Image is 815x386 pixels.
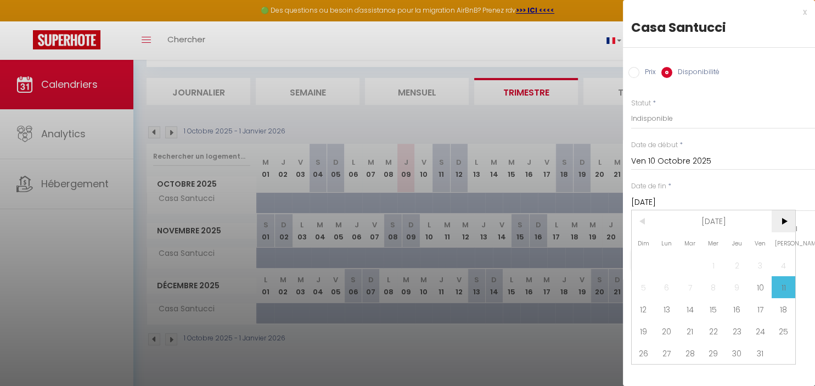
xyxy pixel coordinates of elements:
[749,276,772,298] span: 10
[632,276,655,298] span: 5
[772,298,795,320] span: 18
[631,181,666,192] label: Date de fin
[702,254,726,276] span: 1
[632,232,655,254] span: Dim
[655,210,772,232] span: [DATE]
[678,342,702,364] span: 28
[655,232,679,254] span: Lun
[749,298,772,320] span: 17
[678,276,702,298] span: 7
[702,232,726,254] span: Mer
[725,320,749,342] span: 23
[749,254,772,276] span: 3
[702,298,726,320] span: 15
[631,98,651,109] label: Statut
[749,320,772,342] span: 24
[702,276,726,298] span: 8
[772,320,795,342] span: 25
[632,210,655,232] span: <
[655,320,679,342] span: 20
[725,342,749,364] span: 30
[678,320,702,342] span: 21
[772,276,795,298] span: 11
[772,232,795,254] span: [PERSON_NAME]
[772,254,795,276] span: 4
[632,342,655,364] span: 26
[632,298,655,320] span: 12
[655,298,679,320] span: 13
[631,19,807,36] div: Casa Santucci
[678,232,702,254] span: Mar
[725,254,749,276] span: 2
[623,5,807,19] div: x
[772,210,795,232] span: >
[725,232,749,254] span: Jeu
[631,140,678,150] label: Date de début
[749,232,772,254] span: Ven
[632,320,655,342] span: 19
[655,276,679,298] span: 6
[725,298,749,320] span: 16
[725,276,749,298] span: 9
[678,298,702,320] span: 14
[702,320,726,342] span: 22
[672,67,720,79] label: Disponibilité
[639,67,656,79] label: Prix
[749,342,772,364] span: 31
[702,342,726,364] span: 29
[655,342,679,364] span: 27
